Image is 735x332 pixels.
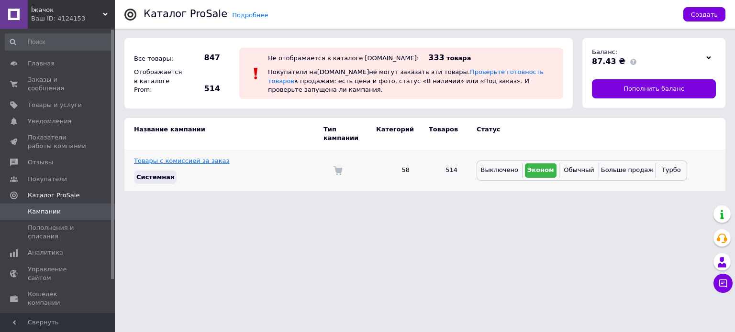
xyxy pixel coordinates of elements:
[28,133,89,150] span: Показатели работы компании
[562,163,596,178] button: Обычный
[132,65,184,96] div: Отображается в каталоге Prom:
[268,54,419,62] div: Не отображается в каталоге [DOMAIN_NAME]:
[592,48,617,55] span: Баланс:
[419,118,467,150] td: Товаров
[479,163,520,178] button: Выключено
[428,53,444,62] span: 333
[132,52,184,65] div: Все товары:
[136,173,174,181] span: Системная
[232,11,268,19] a: Подробнее
[367,150,419,191] td: 58
[525,163,557,178] button: Эконом
[446,54,471,62] span: товара
[481,166,518,173] span: Выключено
[467,118,687,150] td: Статус
[28,175,67,183] span: Покупатели
[592,57,625,66] span: 87.43 ₴
[323,118,367,150] td: Тип кампании
[419,150,467,191] td: 514
[28,191,79,200] span: Каталог ProSale
[144,9,227,19] div: Каталог ProSale
[134,157,229,164] a: Товары с комиссией за заказ
[527,166,554,173] span: Эконом
[28,224,89,241] span: Пополнения и списания
[5,33,113,51] input: Поиск
[28,59,55,68] span: Главная
[28,248,63,257] span: Аналитика
[683,7,725,21] button: Создать
[658,163,684,178] button: Турбо
[367,118,419,150] td: Категорий
[28,290,89,307] span: Кошелек компании
[601,166,654,173] span: Больше продаж
[187,53,220,63] span: 847
[592,79,716,98] a: Пополнить баланс
[662,166,681,173] span: Турбо
[268,68,544,93] span: Покупатели на [DOMAIN_NAME] не могут заказать эти товары. к продажам: есть цена и фото, статус «В...
[564,166,594,173] span: Обычный
[713,274,733,293] button: Чат с покупателем
[691,11,718,18] span: Создать
[187,84,220,94] span: 514
[624,85,684,93] span: Пополнить баланс
[333,166,343,175] img: Комиссия за заказ
[28,75,89,93] span: Заказы и сообщения
[28,101,82,109] span: Товары и услуги
[124,118,323,150] td: Название кампании
[268,68,544,84] a: Проверьте готовность товаров
[249,66,263,81] img: :exclamation:
[28,207,61,216] span: Кампании
[31,6,103,14] span: Їжачок
[28,265,89,282] span: Управление сайтом
[28,117,71,126] span: Уведомления
[601,163,653,178] button: Больше продаж
[28,158,53,167] span: Отзывы
[31,14,115,23] div: Ваш ID: 4124153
